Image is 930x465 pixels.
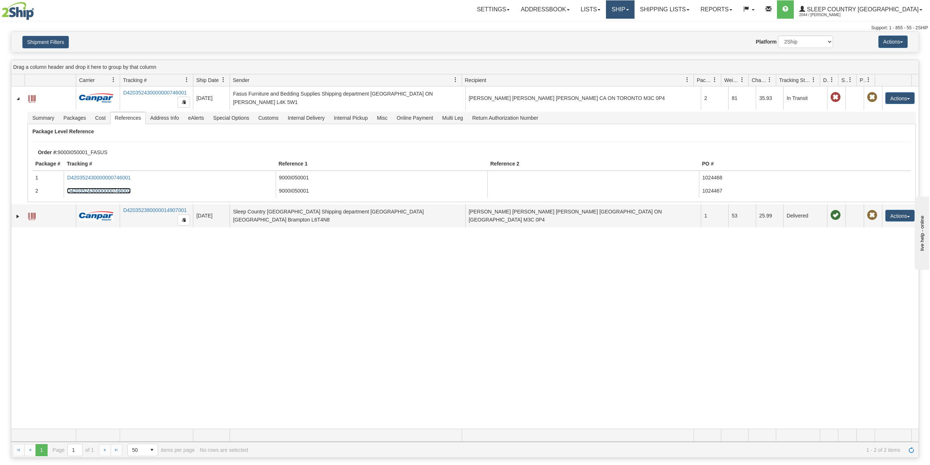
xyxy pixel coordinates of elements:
[209,112,253,124] span: Special Options
[372,112,392,124] span: Misc
[701,86,728,110] td: 2
[32,184,64,197] td: 2
[181,74,193,86] a: Tracking # filter column settings
[465,86,701,110] td: [PERSON_NAME] [PERSON_NAME] [PERSON_NAME] CA ON TORONTO M3C 0P4
[146,112,183,124] span: Address Info
[799,11,854,19] span: 2044 / [PERSON_NAME]
[14,95,22,102] a: Collapse
[699,171,911,184] td: 1024468
[79,93,114,103] img: 14 - Canpar
[330,112,372,124] span: Internal Pickup
[438,112,468,124] span: Multi Leg
[756,204,783,228] td: 25.99
[59,112,90,124] span: Packages
[2,25,928,31] div: Support: 1 - 855 - 55 - 2SHIP
[752,77,767,84] span: Charge
[471,0,515,19] a: Settings
[123,90,187,96] a: D420352430000000746001
[805,6,919,12] span: Sleep Country [GEOGRAPHIC_DATA]
[830,210,841,220] span: On time
[107,74,120,86] a: Carrier filter column settings
[68,444,82,456] input: Page 1
[64,157,275,171] th: Tracking #
[885,92,915,104] button: Actions
[606,0,634,19] a: Ship
[91,112,110,124] span: Cost
[276,157,487,171] th: Reference 1
[132,446,142,454] span: 50
[67,188,131,194] a: D420352430000000746002
[196,77,219,84] span: Ship Date
[779,77,811,84] span: Tracking Status
[763,74,776,86] a: Charge filter column settings
[11,60,919,74] div: grid grouping header
[276,171,487,184] td: 9000I050001
[123,77,147,84] span: Tracking #
[283,112,329,124] span: Internal Delivery
[32,171,64,184] td: 1
[178,97,190,108] button: Copy to clipboard
[487,157,699,171] th: Reference 2
[123,207,187,213] a: D420352380000014907001
[53,444,94,456] span: Page of 1
[823,77,829,84] span: Delivery Status
[699,157,911,171] th: PO #
[867,92,877,103] span: Pickup Not Assigned
[635,0,695,19] a: Shipping lists
[5,6,68,12] div: live help - online
[841,77,848,84] span: Shipment Issues
[28,92,36,104] a: Label
[794,0,928,19] a: Sleep Country [GEOGRAPHIC_DATA] 2044 / [PERSON_NAME]
[32,129,94,134] strong: Package Level Reference
[32,149,922,155] div: 9000I050001_FASUS
[681,74,693,86] a: Recipient filter column settings
[127,444,195,456] span: items per page
[217,74,230,86] a: Ship Date filter column settings
[465,77,486,84] span: Recipient
[32,157,64,171] th: Package #
[695,0,738,19] a: Reports
[79,211,114,220] img: 14 - Canpar
[392,112,438,124] span: Online Payment
[515,0,575,19] a: Addressbook
[230,204,465,228] td: Sleep Country [GEOGRAPHIC_DATA] Shipping department [GEOGRAPHIC_DATA] [GEOGRAPHIC_DATA] Brampton ...
[276,184,487,197] td: 9000I050001
[728,86,756,110] td: 81
[728,204,756,228] td: 53
[230,86,465,110] td: Fasus Furniture and Bedding Supplies Shipping department [GEOGRAPHIC_DATA] ON [PERSON_NAME] L4K 5W1
[146,444,158,456] span: select
[79,77,95,84] span: Carrier
[724,77,740,84] span: Weight
[830,92,841,103] span: Late
[708,74,721,86] a: Packages filter column settings
[2,2,34,20] img: logo2044.jpg
[38,149,57,155] strong: Order #:
[860,77,866,84] span: Pickup Status
[28,112,59,124] span: Summary
[184,112,209,124] span: eAlerts
[575,0,606,19] a: Lists
[885,210,915,222] button: Actions
[28,209,36,221] a: Label
[905,444,917,456] a: Refresh
[14,213,22,220] a: Expand
[253,447,900,453] span: 1 - 2 of 2 items
[756,86,783,110] td: 35.93
[36,444,47,456] span: Page 1
[783,86,827,110] td: In Transit
[736,74,748,86] a: Weight filter column settings
[878,36,908,48] button: Actions
[468,112,543,124] span: Return Authorization Number
[826,74,838,86] a: Delivery Status filter column settings
[867,210,877,220] span: Pickup Not Assigned
[193,86,230,110] td: [DATE]
[756,38,777,45] label: Platform
[844,74,856,86] a: Shipment Issues filter column settings
[233,77,249,84] span: Sender
[449,74,462,86] a: Sender filter column settings
[178,215,190,226] button: Copy to clipboard
[783,204,827,228] td: Delivered
[465,204,701,228] td: [PERSON_NAME] [PERSON_NAME] [PERSON_NAME] [GEOGRAPHIC_DATA] ON [GEOGRAPHIC_DATA] M3C 0P4
[807,74,820,86] a: Tracking Status filter column settings
[254,112,283,124] span: Customs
